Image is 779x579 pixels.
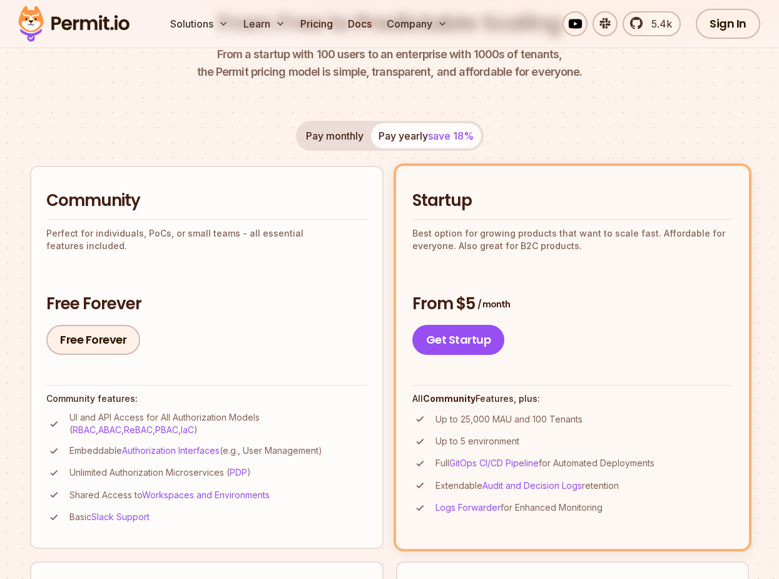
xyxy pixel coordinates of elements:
p: UI and API Access for All Authorization Models ( , , , , ) [69,411,367,436]
p: Perfect for individuals, PoCs, or small teams - all essential features included. [46,227,367,252]
a: ABAC [98,424,121,435]
span: 5.4k [644,16,672,31]
button: Pay monthly [298,123,371,148]
a: Audit and Decision Logs [482,480,582,491]
a: ReBAC [124,424,153,435]
a: GitOps CI/CD Pipeline [449,458,539,468]
h4: Community features: [46,392,367,405]
a: Get Startup [412,325,505,355]
span: From a startup with 100 users to an enterprise with 1000s of tenants, [197,46,583,63]
h2: Startup [412,190,733,212]
h3: Free Forever [46,293,367,315]
button: Company [382,11,452,36]
button: Learn [238,11,290,36]
p: Basic [69,511,150,523]
a: IaC [181,424,194,435]
p: Best option for growing products that want to scale fast. Affordable for everyone. Also great for... [412,227,733,252]
a: Sign In [696,9,760,39]
p: Unlimited Authorization Microservices ( ) [69,466,251,479]
button: Solutions [165,11,233,36]
p: Extendable retention [435,479,619,492]
a: Authorization Interfaces [122,445,220,456]
span: / month [477,298,510,310]
h3: From $5 [412,293,733,315]
p: Embeddable (e.g., User Management) [69,444,322,457]
p: the Permit pricing model is simple, transparent, and affordable for everyone. [197,46,583,81]
p: Up to 5 environment [435,435,519,448]
p: Up to 25,000 MAU and 100 Tenants [435,413,583,426]
a: RBAC [73,424,96,435]
a: 5.4k [623,11,681,36]
a: Logs Forwarder [435,502,501,513]
p: Full for Automated Deployments [435,457,654,469]
h4: All Features, plus: [412,392,733,405]
a: PDP [230,467,247,478]
h2: Community [46,190,367,212]
strong: Community [423,393,476,404]
img: Permit logo [13,3,135,45]
a: Workspaces and Environments [142,489,270,500]
a: PBAC [155,424,178,435]
p: for Enhanced Monitoring [435,501,603,514]
a: Pricing [295,11,338,36]
p: Shared Access to [69,489,270,501]
a: Docs [343,11,377,36]
a: Free Forever [46,325,140,355]
a: Slack Support [91,511,150,522]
